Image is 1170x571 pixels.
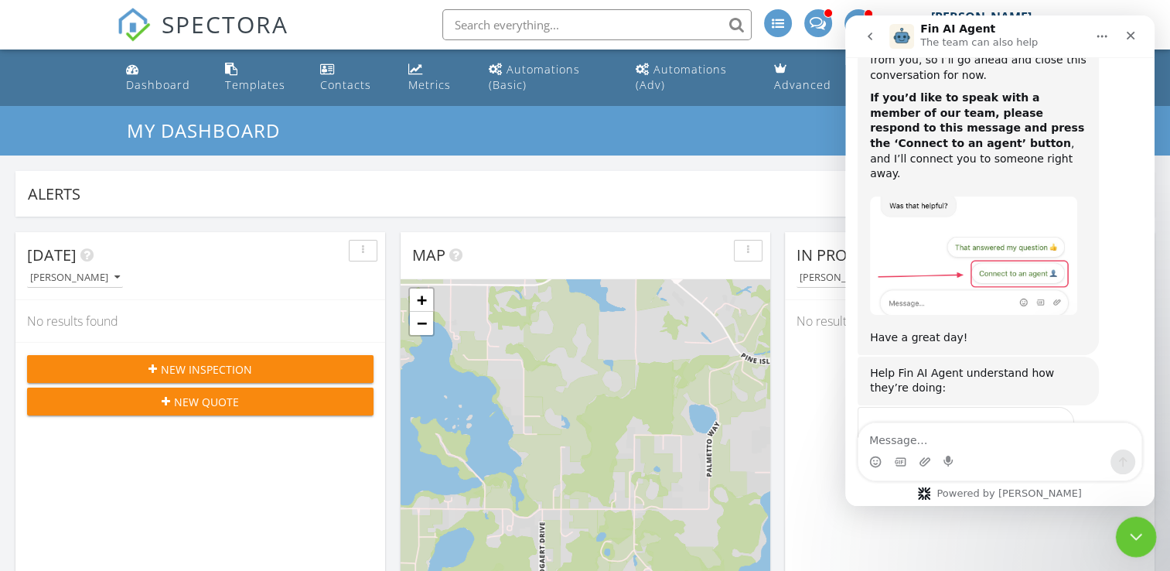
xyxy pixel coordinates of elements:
[25,350,241,381] div: Help Fin AI Agent understand how they’re doing:
[320,77,371,92] div: Contacts
[442,9,752,40] input: Search everything...
[12,391,297,501] div: Fin AI Agent says…
[24,440,36,453] button: Emoji picker
[127,118,293,143] a: My Dashboard
[636,62,727,92] div: Automations (Adv)
[219,56,302,100] a: Templates
[15,300,385,342] div: No results found
[845,15,1155,506] iframe: Intercom live chat
[796,268,892,289] button: [PERSON_NAME]
[225,77,285,92] div: Templates
[408,77,451,92] div: Metrics
[25,181,232,299] img: <a href="https://downloads.intercomcdn.com/i/o/m5c0n207/1492941071/e0166f5cb6555c08a45b9979fc99/a...
[162,8,288,40] span: SPECTORA
[412,244,445,265] span: Map
[410,312,433,335] a: Zoom out
[25,75,241,181] div: , and I’ll connect you to someone right away. ​
[410,289,433,312] a: Zoom in
[265,434,290,459] button: Send a message…
[483,56,617,100] a: Automations (Basic)
[126,77,190,92] div: Dashboard
[768,56,848,100] a: Advanced
[120,56,206,100] a: Dashboard
[25,76,239,134] b: If you’d like to speak with a member of our team, please respond to this message and press the ‘C...
[28,183,1120,204] div: Alerts
[774,77,831,92] div: Advanced
[98,440,111,453] button: Start recording
[629,56,756,100] a: Automations (Advanced)
[117,21,288,53] a: SPECTORA
[1116,517,1157,558] iframe: Intercom live chat
[931,9,1032,25] div: [PERSON_NAME]
[30,272,120,283] div: [PERSON_NAME]
[489,62,580,92] div: Automations (Basic)
[13,408,296,434] textarea: Message…
[73,440,86,453] button: Upload attachment
[25,315,241,330] div: Have a great day!
[314,56,390,100] a: Contacts
[402,56,470,100] a: Metrics
[49,440,61,453] button: Gif picker
[27,268,123,289] button: [PERSON_NAME]
[27,244,77,265] span: [DATE]
[12,341,254,390] div: Help Fin AI Agent understand how they’re doing:
[796,244,894,265] span: In Progress
[12,341,297,391] div: Fin AI Agent says…
[117,8,151,42] img: The Best Home Inspection Software - Spectora
[27,388,374,415] button: New Quote
[785,300,1155,342] div: No results found
[27,355,374,383] button: New Inspection
[161,361,252,378] span: New Inspection
[174,394,239,410] span: New Quote
[800,272,889,283] div: [PERSON_NAME]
